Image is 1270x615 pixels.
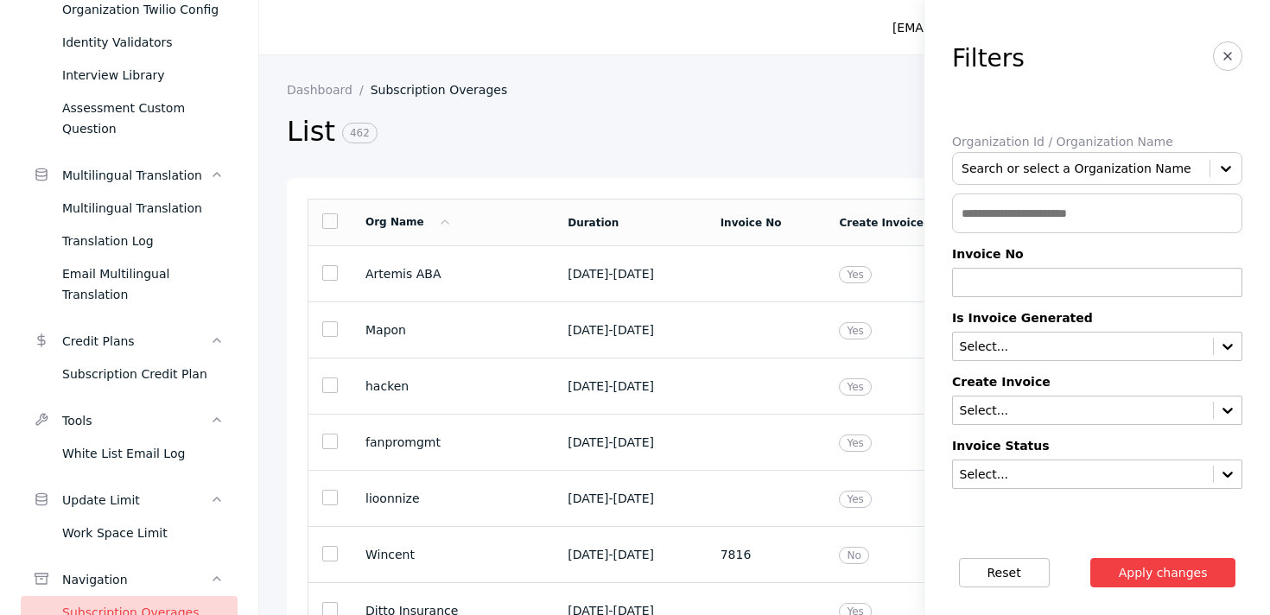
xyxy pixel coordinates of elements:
[62,443,224,464] div: White List Email Log
[62,65,224,86] div: Interview Library
[365,435,441,449] span: fanpromgmt
[287,114,974,150] h2: List
[342,123,378,143] span: 462
[21,26,238,59] a: Identity Validators
[721,217,782,229] a: Invoice No
[892,17,1204,38] div: [EMAIL_ADDRESS][PERSON_NAME][DOMAIN_NAME]
[839,217,923,229] a: Create Invoice
[365,379,409,393] span: hacken
[62,231,224,251] div: Translation Log
[554,200,706,246] td: Duration
[839,322,871,339] span: Yes
[62,263,224,305] div: Email Multilingual Translation
[952,439,1242,453] label: Invoice Status
[62,523,224,543] div: Work Space Limit
[287,83,371,97] a: Dashboard
[568,379,654,393] span: [DATE] - [DATE]
[952,247,1242,261] label: Invoice No
[62,98,224,139] div: Assessment Custom Question
[952,45,1025,73] h3: Filters
[21,92,238,145] a: Assessment Custom Question
[21,59,238,92] a: Interview Library
[568,548,654,561] span: [DATE] - [DATE]
[21,358,238,390] a: Subscription Credit Plan
[62,490,210,510] div: Update Limit
[62,569,210,590] div: Navigation
[21,517,238,549] a: Work Space Limit
[21,225,238,257] a: Translation Log
[568,323,654,337] span: [DATE] - [DATE]
[839,266,871,283] span: Yes
[568,435,654,449] span: [DATE] - [DATE]
[365,491,420,505] span: lioonnize
[365,323,406,337] span: Mapon
[952,311,1242,325] label: Is Invoice Generated
[365,216,452,228] a: Org Name
[839,378,871,396] span: Yes
[21,192,238,225] a: Multilingual Translation
[62,410,210,431] div: Tools
[62,331,210,352] div: Credit Plans
[62,32,224,53] div: Identity Validators
[365,267,441,281] span: Artemis ABA
[21,257,238,311] a: Email Multilingual Translation
[62,364,224,384] div: Subscription Credit Plan
[952,135,1242,149] label: Organization Id / Organization Name
[371,83,521,97] a: Subscription Overages
[952,375,1242,389] label: Create Invoice
[839,434,871,452] span: Yes
[1090,558,1236,587] button: Apply changes
[21,437,238,470] a: White List Email Log
[839,547,868,564] span: No
[721,548,812,561] section: 7816
[959,558,1050,587] button: Reset
[568,491,654,505] span: [DATE] - [DATE]
[568,267,654,281] span: [DATE] - [DATE]
[62,165,210,186] div: Multilingual Translation
[62,198,224,219] div: Multilingual Translation
[365,548,415,561] span: Wincent
[839,491,871,508] span: Yes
